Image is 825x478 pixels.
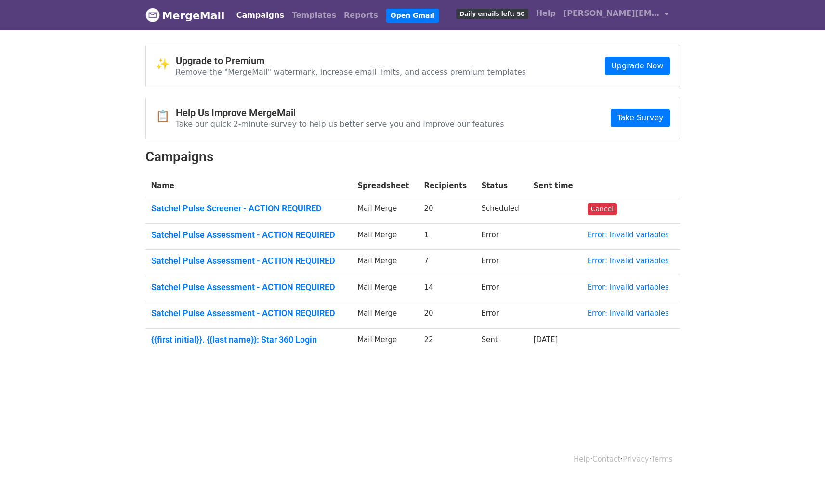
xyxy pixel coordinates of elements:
[651,455,672,464] a: Terms
[475,223,527,250] td: Error
[475,197,527,224] td: Scheduled
[352,276,418,302] td: Mail Merge
[419,302,476,329] td: 20
[574,455,590,464] a: Help
[176,119,504,129] p: Take our quick 2-minute survey to help us better serve you and improve our features
[340,6,382,25] a: Reports
[592,455,620,464] a: Contact
[151,335,346,345] a: {{first initial}}. {{last name}}: Star 360 Login
[475,175,527,197] th: Status
[352,175,418,197] th: Spreadsheet
[352,250,418,276] td: Mail Merge
[528,175,582,197] th: Sent time
[475,250,527,276] td: Error
[419,223,476,250] td: 1
[419,175,476,197] th: Recipients
[151,308,346,319] a: Satchel Pulse Assessment - ACTION REQUIRED
[151,282,346,293] a: Satchel Pulse Assessment - ACTION REQUIRED
[534,336,558,344] a: [DATE]
[532,4,560,23] a: Help
[156,57,176,71] span: ✨
[145,175,352,197] th: Name
[145,5,225,26] a: MergeMail
[588,231,669,239] a: Error: Invalid variables
[623,455,649,464] a: Privacy
[151,256,346,266] a: Satchel Pulse Assessment - ACTION REQUIRED
[611,109,669,127] a: Take Survey
[563,8,660,19] span: [PERSON_NAME][EMAIL_ADDRESS][PERSON_NAME][DOMAIN_NAME]
[452,4,532,23] a: Daily emails left: 50
[419,329,476,355] td: 22
[288,6,340,25] a: Templates
[156,109,176,123] span: 📋
[352,329,418,355] td: Mail Merge
[588,309,669,318] a: Error: Invalid variables
[386,9,439,23] a: Open Gmail
[151,203,346,214] a: Satchel Pulse Screener - ACTION REQUIRED
[419,276,476,302] td: 14
[176,55,526,66] h4: Upgrade to Premium
[233,6,288,25] a: Campaigns
[419,250,476,276] td: 7
[352,223,418,250] td: Mail Merge
[145,8,160,22] img: MergeMail logo
[588,283,669,292] a: Error: Invalid variables
[605,57,669,75] a: Upgrade Now
[176,107,504,118] h4: Help Us Improve MergeMail
[475,329,527,355] td: Sent
[419,197,476,224] td: 20
[475,302,527,329] td: Error
[588,203,617,215] a: Cancel
[456,9,528,19] span: Daily emails left: 50
[145,149,680,165] h2: Campaigns
[475,276,527,302] td: Error
[151,230,346,240] a: Satchel Pulse Assessment - ACTION REQUIRED
[352,197,418,224] td: Mail Merge
[560,4,672,26] a: [PERSON_NAME][EMAIL_ADDRESS][PERSON_NAME][DOMAIN_NAME]
[352,302,418,329] td: Mail Merge
[176,67,526,77] p: Remove the "MergeMail" watermark, increase email limits, and access premium templates
[588,257,669,265] a: Error: Invalid variables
